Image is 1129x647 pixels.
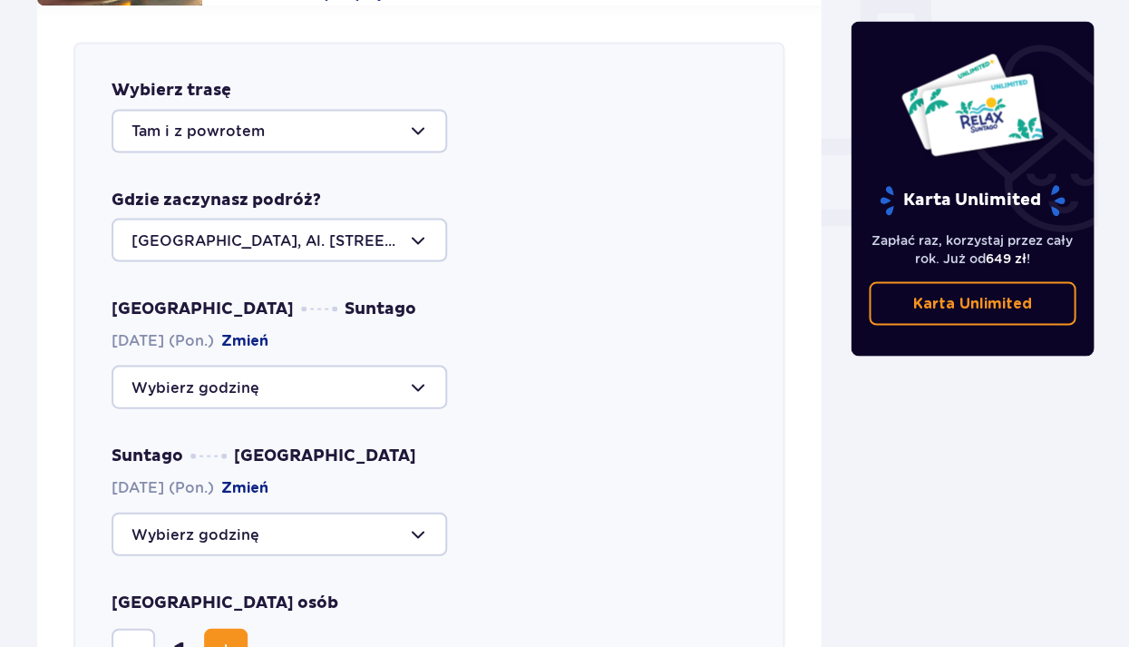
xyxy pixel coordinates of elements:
[112,298,294,319] span: [GEOGRAPHIC_DATA]
[221,477,268,497] button: Zmień
[301,306,337,311] img: dots
[112,80,231,102] p: Wybierz trasę
[112,477,268,497] span: [DATE] (Pon.)
[878,185,1066,217] p: Karta Unlimited
[112,189,321,211] p: Gdzie zaczynasz podróż?
[345,298,416,319] span: Suntago
[869,282,1075,326] a: Karta Unlimited
[112,330,268,350] span: [DATE] (Pon.)
[112,445,183,466] span: Suntago
[190,453,227,458] img: dots
[912,294,1031,314] p: Karta Unlimited
[869,231,1075,268] p: Zapłać raz, korzystaj przez cały rok. Już od !
[221,330,268,350] button: Zmień
[234,445,416,466] span: [GEOGRAPHIC_DATA]
[985,251,1026,266] span: 649 zł
[112,592,338,613] p: [GEOGRAPHIC_DATA] osób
